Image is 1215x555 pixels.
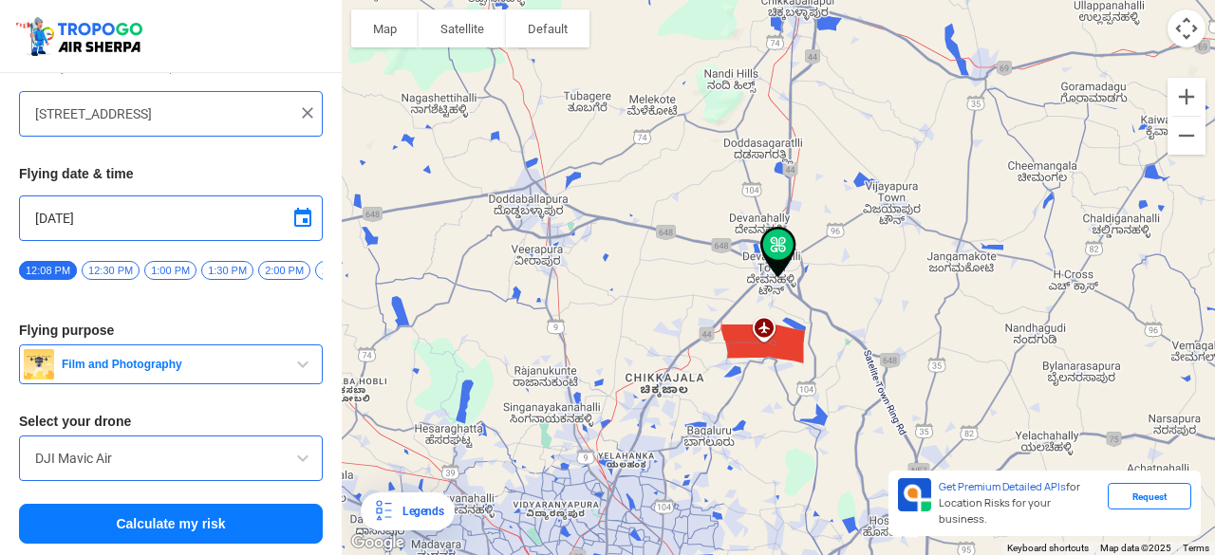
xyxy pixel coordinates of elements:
[346,530,409,555] img: Google
[14,14,149,58] img: ic_tgdronemaps.svg
[351,9,419,47] button: Show street map
[298,103,317,122] img: ic_close.png
[395,500,443,523] div: Legends
[1168,9,1206,47] button: Map camera controls
[1007,542,1089,555] button: Keyboard shortcuts
[1100,543,1171,553] span: Map data ©2025
[372,500,395,523] img: Legends
[346,530,409,555] a: Open this area in Google Maps (opens a new window)
[24,349,54,379] img: film.png
[19,324,323,337] h3: Flying purpose
[898,478,931,511] img: Premium APIs
[1108,483,1191,509] div: Request
[19,504,323,544] button: Calculate my risk
[19,167,323,180] h3: Flying date & time
[419,9,506,47] button: Show satellite imagery
[82,261,140,280] span: 12:30 PM
[35,447,307,470] input: Search by name or Brand
[144,261,196,280] span: 1:00 PM
[19,261,77,280] span: 12:08 PM
[315,261,367,280] span: 2:30 PM
[201,261,253,280] span: 1:30 PM
[939,480,1066,493] span: Get Premium Detailed APIs
[258,261,310,280] span: 2:00 PM
[931,478,1108,528] div: for Location Risks for your business.
[19,344,323,384] button: Film and Photography
[54,357,291,372] span: Film and Photography
[1168,78,1206,116] button: Zoom in
[35,207,307,230] input: Select Date
[1168,117,1206,155] button: Zoom out
[19,415,323,428] h3: Select your drone
[35,102,292,125] input: Search your flying location
[1183,543,1209,553] a: Terms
